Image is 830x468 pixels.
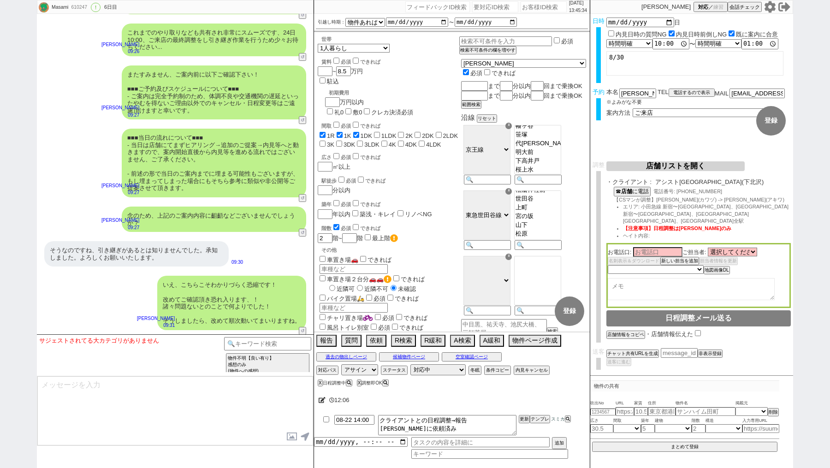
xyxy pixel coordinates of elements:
[623,204,794,224] span: エリア: 小田急線 新宿〜[GEOGRAPHIC_DATA]、[GEOGRAPHIC_DATA] 新宿〜[GEOGRAPHIC_DATA]、[GEOGRAPHIC_DATA][GEOGRAPHI...
[482,70,516,77] label: できれば
[320,324,326,330] input: 風呂トイレ別室
[547,327,558,336] button: 検索
[519,415,530,423] button: 更新
[299,229,306,237] button: ↺
[698,350,723,358] button: 非表示登録
[742,424,779,433] input: https://suumo.jp/chintai/jnc_000022489271
[389,141,396,148] label: 4K
[122,65,306,120] div: またすみません、ご案内前に以下ご確認下さい！ ■■■ご予約及びスケジュールについて■■■ - ご案内は完全予約制のため、体調不良や交通機関の遅延といったやむを得ないご理由以外でのキャンセル・日程...
[555,296,584,326] button: 登録
[655,178,791,186] span: アシスト[GEOGRAPHIC_DATA](下北沢)
[561,38,573,45] label: 必須
[736,31,778,38] label: 既に案内に合意
[122,129,306,197] div: ■■■当日の流れについて■■■ - 当日は店舗にてまずヒアリング→追加のご提案→内見等へと動きますので、案内開始直後から内見等を進める流れではございません、ご了承ください。 - 前述の形で当日の...
[137,315,175,322] p: [PERSON_NAME]
[593,18,605,24] span: 日時
[606,89,618,98] span: 本名
[648,400,676,407] span: 住所
[515,175,562,184] input: 🔍
[318,380,355,385] div: 日程調整中
[515,139,561,148] option: 代[PERSON_NAME]
[387,295,393,301] input: できれば
[653,189,722,194] span: 電話番号: [PHONE_NUMBER]
[344,132,351,139] label: 1K
[593,89,605,95] span: 予約
[464,240,511,250] input: 🔍
[318,18,345,26] label: 引越し時期：
[634,407,648,416] input: 10.5
[634,400,648,407] span: 家賃
[364,141,379,148] label: 3LDK
[318,199,459,219] div: 年以内
[299,53,306,61] button: ↺
[515,212,561,221] option: 宮の坂
[590,380,779,391] p: 物件の共有
[593,348,605,355] span: 送客
[616,400,634,407] span: URL
[484,366,511,375] button: 条件コピー
[459,36,552,46] input: 検索不可条件を入力
[327,141,334,148] label: 3K
[660,257,699,265] button: 新しい担当を追加
[682,249,706,255] span: ご担当者:
[318,152,459,172] div: ㎡以上
[341,335,362,347] button: 質問
[122,24,306,56] div: これまでのやり取りなども共有され非常にスムーズです、24日10:00、ご来店の最終調整をし引き継ぎ作業を行うため少々お待ちください...
[735,400,748,407] span: 掲載元
[515,221,561,230] option: 山下
[411,437,550,447] input: タスクの内容を詳細に
[358,177,364,183] input: できれば
[608,249,631,255] span: お電話口:
[353,153,359,159] input: できれば
[422,132,433,139] label: 2DK
[544,83,582,89] span: 回まで乗換OK
[480,335,504,347] button: A緩和
[327,285,355,292] label: 近隣可
[101,41,139,48] p: [PERSON_NAME]
[341,154,351,160] span: 必須
[137,322,175,329] p: 09:31
[661,348,698,358] input: message_id
[373,295,385,302] span: 必須
[450,335,474,347] button: A検索
[157,276,306,330] div: いえ、こちらこそわかりづらく恐縮です！ 改めてご確認頂き恐れ入ります、！ 諸々問題ないとのことで何よりでした！ そうしましたら、改めて順次動いてまいりますね。
[530,415,550,423] button: テンプレ
[606,99,642,105] span: ※よみがな不要
[318,314,373,321] label: チャリ置き場
[426,141,441,148] label: 4LDK
[461,81,586,91] div: まで 分以内
[676,407,735,416] input: サンハイム田町
[321,247,459,254] p: その他
[122,207,306,232] div: 念のため、上記のご案内内容に齟齬などございませんでしょうか？
[521,1,567,12] input: お客様ID検索
[606,350,659,358] button: チャット共有URLを生成
[505,123,512,129] div: ☓
[231,259,243,266] p: 09:30
[698,4,708,11] span: 対応
[442,352,502,361] button: 空室確認ページ
[704,266,730,274] button: 地図画像DL
[411,449,568,459] input: キーワード
[550,416,565,421] span: スミカ
[299,194,306,202] button: ↺
[405,132,413,139] label: 2K
[321,56,380,65] div: 賃料
[341,59,351,65] span: 必須
[614,187,651,196] button: ☎店舗に電話
[353,58,359,64] input: できれば
[357,380,391,385] div: 調整即OK
[590,424,613,433] input: 30.5
[461,101,481,109] button: 範囲検索
[321,175,459,184] div: 駅徒歩
[742,417,779,425] span: 入力専用URL
[321,36,459,43] div: 世帯
[694,2,728,12] button: 対応／練習
[394,314,427,321] label: できれば
[327,78,339,85] label: 駐込
[334,397,350,403] span: 12:06
[641,417,655,425] span: 築年
[443,132,458,139] label: 2LDK
[358,256,391,263] label: できれば
[692,417,705,425] span: 階数
[320,303,388,313] input: 車種など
